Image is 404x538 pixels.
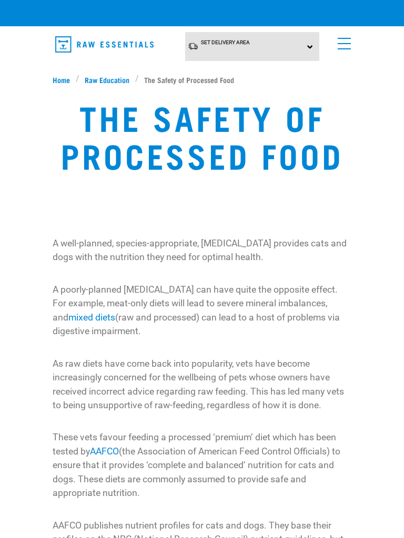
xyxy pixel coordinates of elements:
[90,446,119,457] a: AAFCO
[53,98,351,173] h1: The Safety of Processed Food
[332,32,351,50] a: menu
[53,283,351,338] p: A poorly-planned [MEDICAL_DATA] can have quite the opposite effect. For example, meat-only diets ...
[53,357,351,412] p: As raw diets have come back into popularity, vets have become increasingly concerned for the well...
[53,74,76,85] a: Home
[53,74,351,85] nav: breadcrumbs
[53,74,70,85] span: Home
[53,236,351,264] p: A well-planned, species-appropriate, [MEDICAL_DATA] provides cats and dogs with the nutrition the...
[201,39,250,45] span: Set Delivery Area
[79,74,135,85] a: Raw Education
[55,36,154,53] img: Raw Essentials Logo
[85,74,129,85] span: Raw Education
[188,42,198,50] img: van-moving.png
[53,430,351,500] p: These vets favour feeding a processed ‘premium’ diet which has been tested by (the Association of...
[68,312,115,323] a: mixed diets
